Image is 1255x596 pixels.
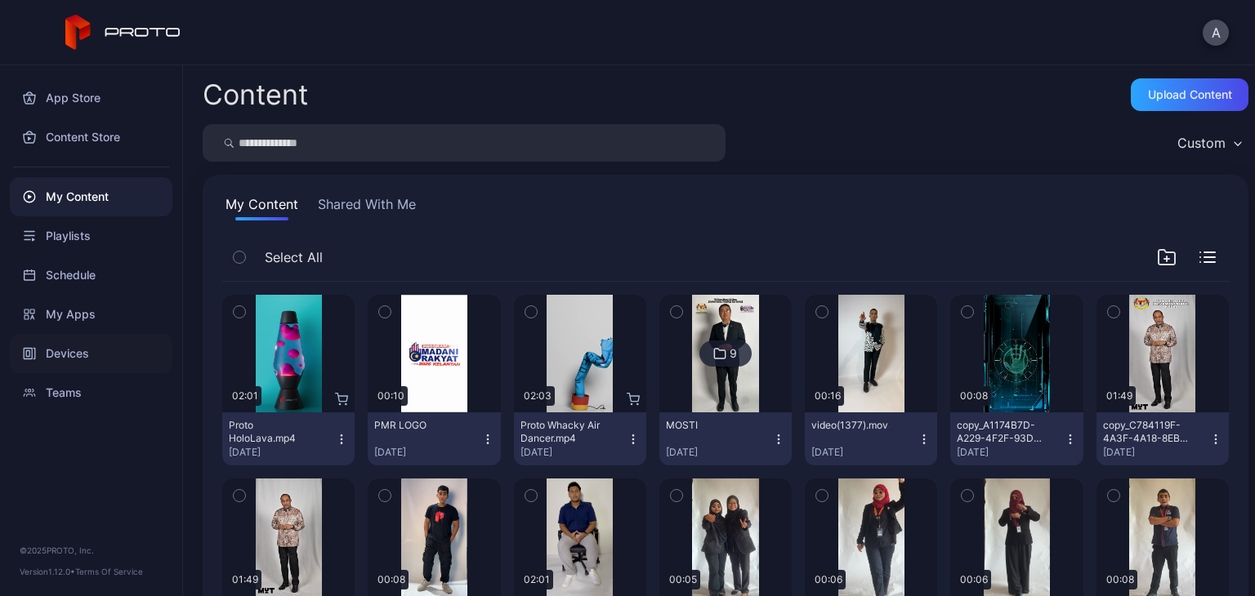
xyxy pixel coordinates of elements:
[1169,124,1248,162] button: Custom
[659,412,792,465] button: MOSTI[DATE]
[368,412,500,465] button: PMR LOGO[DATE]
[20,544,163,557] div: © 2025 PROTO, Inc.
[1148,88,1232,101] div: Upload Content
[957,419,1047,445] div: copy_A1174B7D-A229-4F2F-93DD-E45E9C2A5A05.mov
[1096,412,1229,465] button: copy_C784119F-4A3F-4A18-8EB2-8F368E2EE850.mov[DATE]
[10,373,172,412] a: Teams
[514,412,646,465] button: Proto Whacky Air Dancer.mp4[DATE]
[10,216,172,256] a: Playlists
[811,419,901,432] div: video(1377).mov
[1203,20,1229,46] button: A
[203,81,308,109] div: Content
[10,256,172,295] a: Schedule
[1131,78,1248,111] button: Upload Content
[1103,419,1193,445] div: copy_C784119F-4A3F-4A18-8EB2-8F368E2EE850.mov
[1103,446,1209,459] div: [DATE]
[374,419,464,432] div: PMR LOGO
[229,419,319,445] div: Proto HoloLava.mp4
[75,567,143,576] a: Terms Of Service
[1177,135,1226,151] div: Custom
[520,419,610,445] div: Proto Whacky Air Dancer.mp4
[950,412,1083,465] button: copy_A1174B7D-A229-4F2F-93DD-E45E9C2A5A05.mov[DATE]
[10,334,172,373] a: Devices
[957,446,1063,459] div: [DATE]
[730,346,737,361] div: 9
[229,446,335,459] div: [DATE]
[20,567,75,576] span: Version 1.12.0 •
[10,118,172,157] a: Content Store
[10,78,172,118] a: App Store
[666,419,756,432] div: MOSTI
[265,247,323,267] span: Select All
[666,446,772,459] div: [DATE]
[10,177,172,216] a: My Content
[805,412,937,465] button: video(1377).mov[DATE]
[811,446,918,459] div: [DATE]
[222,412,355,465] button: Proto HoloLava.mp4[DATE]
[315,194,419,220] button: Shared With Me
[10,295,172,334] a: My Apps
[374,446,480,459] div: [DATE]
[222,194,301,220] button: My Content
[520,446,627,459] div: [DATE]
